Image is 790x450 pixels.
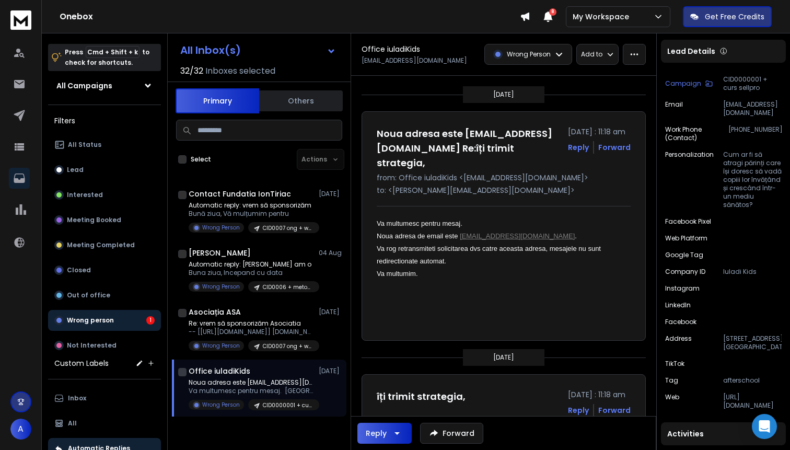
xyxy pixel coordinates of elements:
p: My Workspace [573,11,633,22]
span: Va multumim. [377,270,418,278]
h1: Onebox [60,10,520,23]
p: Va multumesc pentru mesaj. [GEOGRAPHIC_DATA] [189,387,314,395]
div: Reply [366,428,387,439]
button: Meeting Completed [48,235,161,256]
button: Wrong person1 [48,310,161,331]
p: [DATE] [319,367,342,375]
h1: All Inbox(s) [180,45,241,55]
p: Wrong Person [202,283,240,291]
p: Wrong person [67,316,114,325]
p: Closed [67,266,91,274]
h1: Office iuladiKids [189,366,250,376]
p: Work phone (contact) [665,125,728,142]
p: [DATE] [319,308,342,316]
p: CID0007 ong + workshop [263,342,313,350]
p: Campaign [665,79,701,88]
span: Cmd + Shift + k [86,46,140,58]
div: Open Intercom Messenger [752,414,777,439]
p: [EMAIL_ADDRESS][DOMAIN_NAME] [362,56,467,65]
h3: Filters [48,113,161,128]
p: CID0000001 + curs sellpro [263,401,313,409]
div: 1 [146,316,155,325]
p: Lead Details [667,46,715,56]
p: Lead [67,166,84,174]
span: Noua adresa de email este [377,232,460,240]
p: Cum ar fi să atragi părinți care își doresc să vadă copiii lor învățând și crescând într-un mediu... [723,151,782,209]
h3: Custom Labels [54,358,109,368]
button: All Inbox(s) [172,40,344,61]
span: . [575,232,577,240]
p: [DATE] : 11:18 am [568,389,631,400]
p: Wrong Person [202,342,240,350]
button: All Status [48,134,161,155]
p: Out of office [67,291,110,299]
p: 04 Aug [319,249,342,257]
button: Others [259,89,343,112]
p: Company ID [665,268,705,276]
p: All Status [68,141,101,149]
p: Meeting Completed [67,241,135,249]
p: Iuladi Kids [723,268,782,276]
p: [DATE] [493,353,514,362]
button: Campaign [665,75,713,92]
p: Wrong Person [202,224,240,232]
button: All Campaigns [48,75,161,96]
p: Web Platform [665,234,707,243]
p: Automatic reply: [PERSON_NAME] am o [189,260,314,269]
button: Primary [176,88,259,113]
p: Re: vrem să sponsorizăm Asociatia [189,319,314,328]
button: All [48,413,161,434]
p: All [68,419,77,428]
p: [DATE] : 11:18 am [568,126,631,137]
p: Add to [581,50,602,59]
span: Va rog retransmiteti solicitarea dvs catre aceasta adresa, mesajele nu sunt redirectionate automat. [377,245,601,265]
p: Web [665,393,679,410]
p: [PHONE_NUMBER] [728,125,782,142]
button: Not Interested [48,335,161,356]
h1: Noua adresa este [EMAIL_ADDRESS][DOMAIN_NAME] Re:îți trimit strategia, [377,126,562,170]
p: Buna ziua, Incepand cu data [189,269,314,277]
button: Lead [48,159,161,180]
button: Reply [568,405,589,416]
a: [EMAIL_ADDRESS][DOMAIN_NAME] [460,232,575,240]
h1: Office iuladiKids [362,44,420,54]
p: [STREET_ADDRESS][GEOGRAPHIC_DATA] [723,334,782,351]
p: afterschool [723,376,782,385]
h1: Contact Fundatia IonTiriac [189,189,291,199]
h1: All Campaigns [56,80,112,91]
button: Closed [48,260,161,281]
p: CID0000001 + curs sellpro [723,75,782,92]
button: Reply [357,423,412,444]
h1: îți trimit strategia, [377,389,466,404]
p: Instagram [665,284,700,293]
button: Interested [48,184,161,205]
p: CID0006 + metodă noua + appolo + sales people [263,283,313,291]
button: Meeting Booked [48,210,161,230]
p: CID0007 ong + workshop [263,224,313,232]
p: Facebook [665,318,696,326]
img: logo [10,10,31,30]
div: Forward [598,142,631,153]
p: [EMAIL_ADDRESS][DOMAIN_NAME] [723,100,782,117]
p: LinkedIn [665,301,691,309]
button: A [10,419,31,440]
p: Wrong Person [507,50,551,59]
p: from: Office iuladiKids <[EMAIL_ADDRESS][DOMAIN_NAME]> [377,172,631,183]
button: Inbox [48,388,161,409]
p: Address [665,334,692,351]
div: Forward [598,405,631,416]
label: Select [191,155,211,164]
p: [DATE] [319,190,342,198]
h3: Inboxes selected [205,65,275,77]
p: Press to check for shortcuts. [65,47,149,68]
p: TikTok [665,360,684,368]
p: to: <[PERSON_NAME][EMAIL_ADDRESS][DOMAIN_NAME]> [377,185,631,195]
p: Interested [67,191,103,199]
p: Wrong Person [202,401,240,409]
p: -- [[URL][DOMAIN_NAME]] [DOMAIN_NAME] [[URL][DOMAIN_NAME]] [PERSON_NAME] Co-Founder Asociația ASA... [189,328,314,336]
span: 8 [549,8,556,16]
button: Forward [420,423,483,444]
